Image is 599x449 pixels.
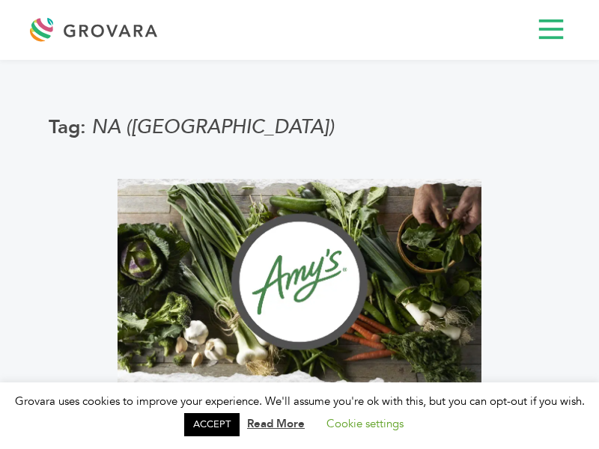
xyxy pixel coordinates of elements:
[49,114,91,141] span: Tag
[15,394,585,432] span: Grovara uses cookies to improve your experience. We'll assume you're ok with this, but you can op...
[247,416,305,431] a: Read More
[91,114,334,141] span: NA ([GEOGRAPHIC_DATA])
[326,416,404,431] a: Cookie settings
[184,413,240,436] a: ACCEPT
